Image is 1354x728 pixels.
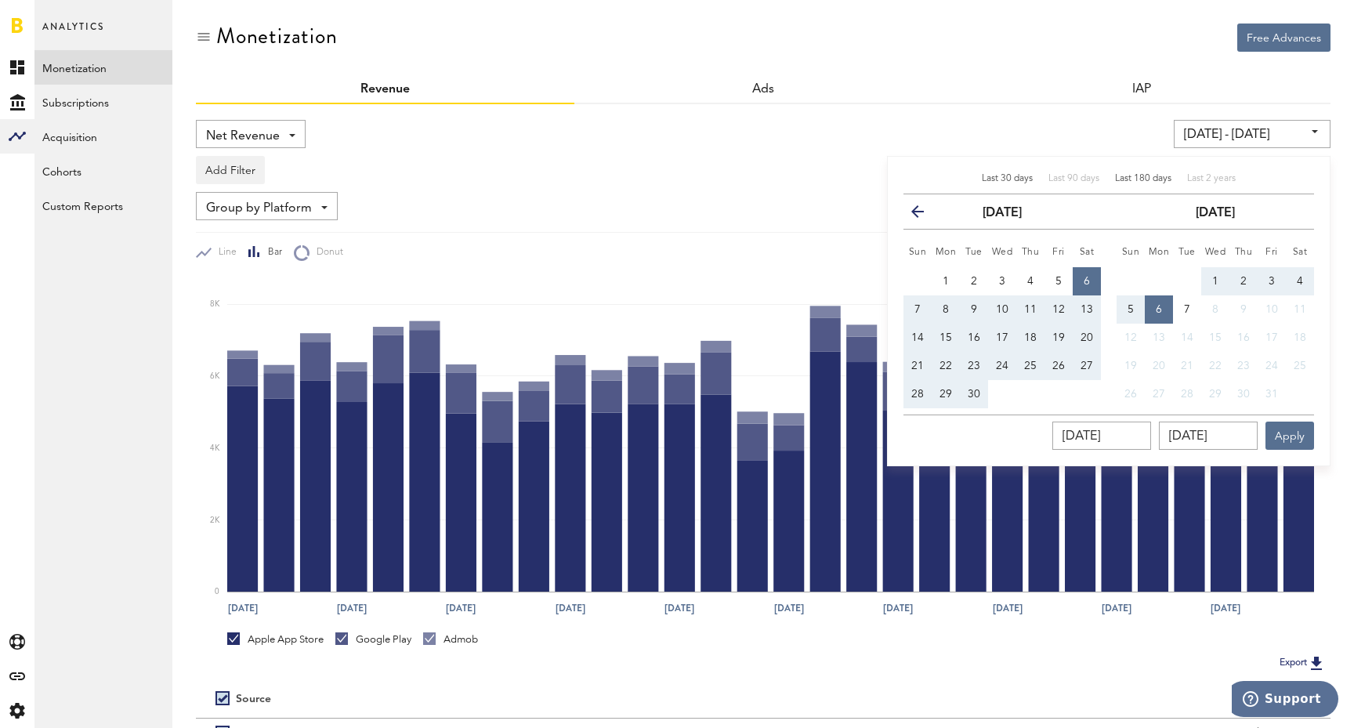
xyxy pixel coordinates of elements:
button: 20 [1145,352,1173,380]
span: 24 [1265,360,1278,371]
span: Bar [261,246,282,259]
div: Apple App Store [227,632,324,647]
button: 12 [1044,295,1073,324]
span: 26 [1124,389,1137,400]
span: 29 [1209,389,1222,400]
button: Export [1275,653,1330,673]
button: 4 [1016,267,1044,295]
div: Period total [783,693,1311,706]
button: 26 [1117,380,1145,408]
img: Export [1307,654,1326,672]
span: 30 [1237,389,1250,400]
span: Net Revenue [206,123,280,150]
button: 13 [1145,324,1173,352]
span: 19 [1052,332,1065,343]
strong: [DATE] [1196,207,1235,219]
button: 29 [932,380,960,408]
span: 9 [1240,304,1247,315]
span: 23 [1237,360,1250,371]
span: 8 [943,304,949,315]
button: 19 [1044,324,1073,352]
div: Admob [423,632,478,647]
button: 1 [932,267,960,295]
span: 2 [1240,276,1247,287]
button: 14 [903,324,932,352]
button: 27 [1145,380,1173,408]
span: 19 [1124,360,1137,371]
input: __/__/____ [1052,422,1151,450]
a: Acquisition [34,119,172,154]
span: 11 [1024,304,1037,315]
small: Tuesday [1178,248,1196,257]
button: 12 [1117,324,1145,352]
button: 8 [1201,295,1229,324]
text: [DATE] [664,601,694,615]
span: 16 [1237,332,1250,343]
span: 21 [911,360,924,371]
button: 3 [988,267,1016,295]
button: 28 [903,380,932,408]
button: 15 [932,324,960,352]
span: 27 [1081,360,1093,371]
text: 4K [210,444,220,452]
button: 27 [1073,352,1101,380]
button: 11 [1286,295,1314,324]
button: 14 [1173,324,1201,352]
span: 18 [1294,332,1306,343]
span: 4 [1027,276,1034,287]
a: IAP [1132,83,1151,96]
button: 6 [1073,267,1101,295]
text: [DATE] [1211,601,1240,615]
button: 9 [1229,295,1258,324]
span: 12 [1052,304,1065,315]
span: 1 [1212,276,1218,287]
span: Last 30 days [982,174,1033,183]
span: 26 [1052,360,1065,371]
text: [DATE] [556,601,585,615]
button: 7 [903,295,932,324]
a: Custom Reports [34,188,172,223]
button: 23 [960,352,988,380]
span: 15 [1209,332,1222,343]
text: 8K [210,301,220,309]
button: 17 [1258,324,1286,352]
button: 11 [1016,295,1044,324]
span: 1 [943,276,949,287]
button: 30 [960,380,988,408]
button: Add Filter [196,156,265,184]
small: Tuesday [965,248,983,257]
text: [DATE] [1102,601,1131,615]
text: 6K [210,372,220,380]
button: 28 [1173,380,1201,408]
small: Saturday [1293,248,1308,257]
small: Monday [936,248,957,257]
span: 2 [971,276,977,287]
button: 29 [1201,380,1229,408]
button: 19 [1117,352,1145,380]
span: 17 [1265,332,1278,343]
span: 18 [1024,332,1037,343]
a: Monetization [34,50,172,85]
span: 16 [968,332,980,343]
div: Monetization [216,24,338,49]
a: Ads [752,83,774,96]
text: [DATE] [228,601,258,615]
button: 4 [1286,267,1314,295]
button: 16 [1229,324,1258,352]
span: 27 [1153,389,1165,400]
span: 7 [1184,304,1190,315]
small: Friday [1052,248,1065,257]
button: 21 [1173,352,1201,380]
button: 18 [1016,324,1044,352]
span: 9 [971,304,977,315]
small: Monday [1149,248,1170,257]
span: 25 [1294,360,1306,371]
small: Sunday [1122,248,1140,257]
a: Cohorts [34,154,172,188]
span: 6 [1156,304,1162,315]
button: 25 [1016,352,1044,380]
span: 5 [1055,276,1062,287]
div: Google Play [335,632,411,647]
span: 10 [996,304,1008,315]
